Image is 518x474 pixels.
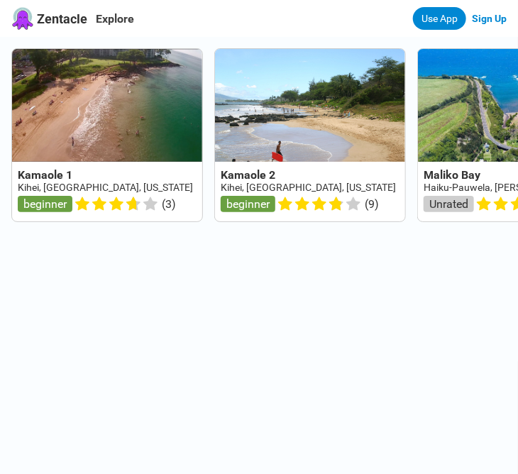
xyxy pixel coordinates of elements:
[96,12,134,26] a: Explore
[221,182,396,193] a: Kihei, [GEOGRAPHIC_DATA], [US_STATE]
[37,11,87,26] span: Zentacle
[472,13,507,24] a: Sign Up
[11,7,34,30] img: Zentacle logo
[11,7,87,30] a: Zentacle logoZentacle
[18,182,193,193] a: Kihei, [GEOGRAPHIC_DATA], [US_STATE]
[413,7,466,30] a: Use App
